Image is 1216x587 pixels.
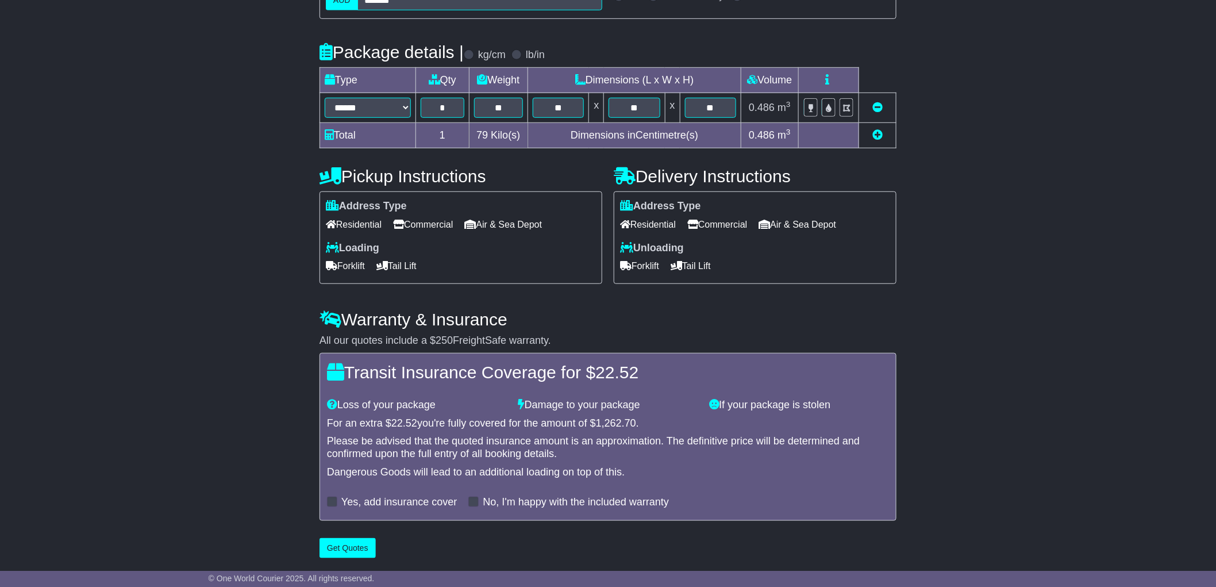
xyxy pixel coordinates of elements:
td: Dimensions in Centimetre(s) [528,123,741,148]
div: Please be advised that the quoted insurance amount is an approximation. The definitive price will... [327,435,889,460]
span: © One World Courier 2025. All rights reserved. [209,574,375,583]
span: Forklift [326,257,365,275]
span: Tail Lift [376,257,417,275]
h4: Warranty & Insurance [320,310,896,329]
td: x [589,93,604,123]
label: Unloading [620,242,684,255]
label: No, I'm happy with the included warranty [483,496,669,509]
span: Commercial [393,216,453,233]
span: m [778,102,791,113]
td: Type [320,68,416,93]
label: Loading [326,242,379,255]
td: 1 [416,123,470,148]
label: Address Type [620,200,701,213]
div: For an extra $ you're fully covered for the amount of $ . [327,417,889,430]
td: Total [320,123,416,148]
span: Forklift [620,257,659,275]
sup: 3 [786,128,791,136]
td: Weight [469,68,528,93]
span: 22.52 [595,363,638,382]
h4: Transit Insurance Coverage for $ [327,363,889,382]
sup: 3 [786,100,791,109]
h4: Package details | [320,43,464,62]
label: lb/in [526,49,545,62]
span: 79 [476,129,488,141]
span: Tail Lift [671,257,711,275]
span: 0.486 [749,129,775,141]
a: Remove this item [872,102,883,113]
span: Air & Sea Depot [759,216,837,233]
span: m [778,129,791,141]
div: If your package is stolen [703,399,895,412]
td: Kilo(s) [469,123,528,148]
div: All our quotes include a $ FreightSafe warranty. [320,335,896,347]
span: 1,262.70 [596,417,636,429]
td: Volume [741,68,798,93]
div: Loss of your package [321,399,513,412]
span: 22.52 [391,417,417,429]
h4: Delivery Instructions [614,167,896,186]
label: Yes, add insurance cover [341,496,457,509]
div: Damage to your package [513,399,704,412]
a: Add new item [872,129,883,141]
td: Qty [416,68,470,93]
span: Commercial [687,216,747,233]
span: 250 [436,335,453,346]
div: Dangerous Goods will lead to an additional loading on top of this. [327,466,889,479]
td: x [665,93,680,123]
span: 0.486 [749,102,775,113]
h4: Pickup Instructions [320,167,602,186]
span: Air & Sea Depot [465,216,542,233]
span: Residential [620,216,676,233]
td: Dimensions (L x W x H) [528,68,741,93]
label: kg/cm [478,49,506,62]
span: Residential [326,216,382,233]
label: Address Type [326,200,407,213]
button: Get Quotes [320,538,376,558]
